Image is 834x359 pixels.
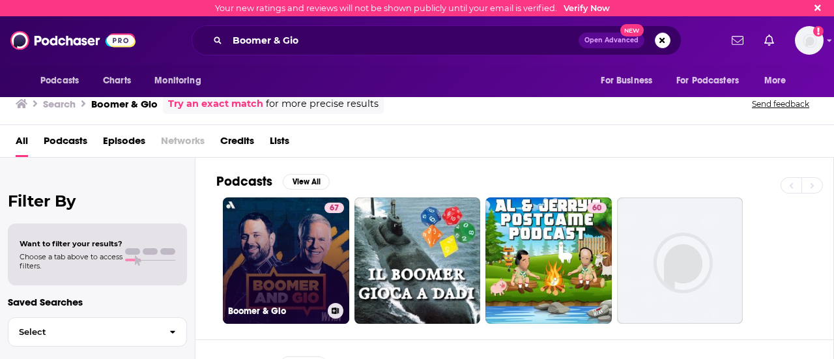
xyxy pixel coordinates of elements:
[283,174,330,190] button: View All
[8,317,187,347] button: Select
[601,72,652,90] span: For Business
[620,24,644,36] span: New
[40,72,79,90] span: Podcasts
[154,72,201,90] span: Monitoring
[103,130,145,157] a: Episodes
[8,328,159,336] span: Select
[223,197,349,324] a: 67Boomer & Gio
[8,192,187,210] h2: Filter By
[43,98,76,110] h3: Search
[10,28,136,53] img: Podchaser - Follow, Share and Rate Podcasts
[795,26,824,55] img: User Profile
[31,68,96,93] button: open menu
[485,197,612,324] a: 60
[215,3,610,13] div: Your new ratings and reviews will not be shown publicly until your email is verified.
[20,239,122,248] span: Want to filter your results?
[755,68,803,93] button: open menu
[161,130,205,157] span: Networks
[564,3,610,13] a: Verify Now
[270,130,289,157] a: Lists
[228,306,323,317] h3: Boomer & Gio
[8,296,187,308] p: Saved Searches
[103,72,131,90] span: Charts
[584,37,639,44] span: Open Advanced
[44,130,87,157] a: Podcasts
[764,72,786,90] span: More
[91,98,158,110] h3: Boomer & Gio
[94,68,139,93] a: Charts
[227,30,579,51] input: Search podcasts, credits, & more...
[813,26,824,36] svg: Email not verified
[795,26,824,55] span: Logged in as jbarbour
[216,173,330,190] a: PodcastsView All
[20,252,122,270] span: Choose a tab above to access filters.
[676,72,739,90] span: For Podcasters
[748,98,813,109] button: Send feedback
[266,96,379,111] span: for more precise results
[220,130,254,157] a: Credits
[795,26,824,55] button: Show profile menu
[587,203,607,213] a: 60
[216,173,272,190] h2: Podcasts
[192,25,682,55] div: Search podcasts, credits, & more...
[324,203,344,213] a: 67
[168,96,263,111] a: Try an exact match
[592,202,601,215] span: 60
[16,130,28,157] a: All
[145,68,218,93] button: open menu
[726,29,749,51] a: Show notifications dropdown
[592,68,669,93] button: open menu
[668,68,758,93] button: open menu
[579,33,644,48] button: Open AdvancedNew
[330,202,339,215] span: 67
[759,29,779,51] a: Show notifications dropdown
